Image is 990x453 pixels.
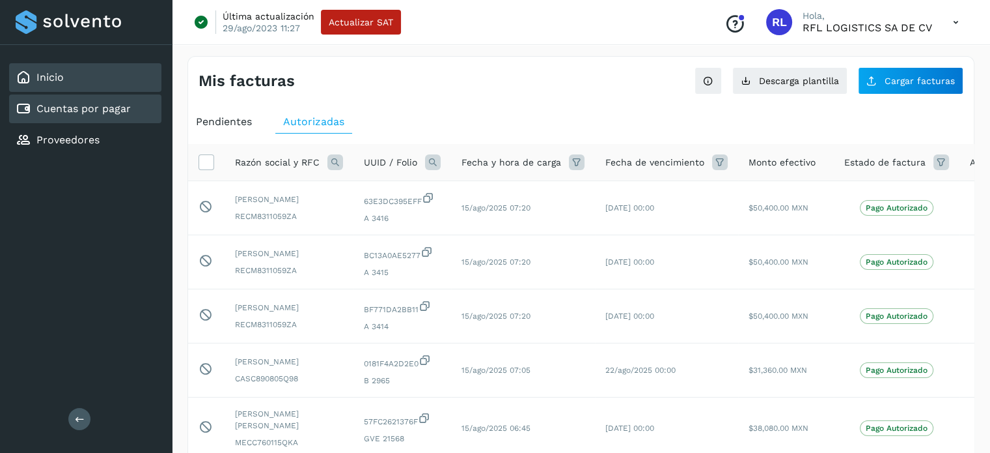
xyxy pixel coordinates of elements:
[605,312,654,321] span: [DATE] 00:00
[9,126,161,154] div: Proveedores
[235,408,343,431] span: [PERSON_NAME] [PERSON_NAME]
[364,300,441,315] span: BF771DA2BB11
[461,257,530,267] span: 15/ago/2025 07:20
[223,10,314,22] p: Última actualización
[605,366,676,375] span: 22/ago/2025 00:00
[605,156,704,169] span: Fecha de vencimiento
[223,22,300,34] p: 29/ago/2023 11:27
[364,354,441,370] span: 0181F4A2D2E0
[605,257,654,267] span: [DATE] 00:00
[749,424,808,433] span: $38,080.00 MXN
[199,72,295,91] h4: Mis facturas
[461,424,530,433] span: 15/ago/2025 06:45
[885,76,955,85] span: Cargar facturas
[364,192,441,207] span: 63E3DC395EFF
[235,248,343,259] span: [PERSON_NAME]
[36,102,131,115] a: Cuentas por pagar
[364,156,417,169] span: UUID / Folio
[749,366,807,375] span: $31,360.00 MXN
[461,156,561,169] span: Fecha y hora de carga
[364,433,441,445] span: GVE 21568
[329,18,393,27] span: Actualizar SAT
[732,67,847,95] button: Descarga plantilla
[283,115,344,128] span: Autorizadas
[9,95,161,123] div: Cuentas por pagar
[803,10,932,22] p: Hola,
[235,437,343,448] span: MECC760115QKA
[196,115,252,128] span: Pendientes
[364,212,441,224] span: A 3416
[321,10,401,35] button: Actualizar SAT
[235,356,343,368] span: [PERSON_NAME]
[235,211,343,222] span: RECM8311059ZA
[858,67,963,95] button: Cargar facturas
[844,156,926,169] span: Estado de factura
[749,203,808,212] span: $50,400.00 MXN
[749,156,816,169] span: Monto efectivo
[9,63,161,92] div: Inicio
[803,22,932,34] p: RFL LOGISTICS SA DE CV
[235,265,343,276] span: RECM8311059ZA
[235,302,343,314] span: [PERSON_NAME]
[749,257,808,267] span: $50,400.00 MXN
[364,321,441,332] span: A 3414
[235,319,343,330] span: RECM8311059ZA
[759,76,839,85] span: Descarga plantilla
[36,71,64,83] a: Inicio
[36,134,100,146] a: Proveedores
[866,312,928,321] p: Pago Autorizado
[364,412,441,428] span: 57FC2621376F
[235,373,343,385] span: CASC890805Q98
[235,156,320,169] span: Razón social y RFC
[461,312,530,321] span: 15/ago/2025 07:20
[364,267,441,278] span: A 3415
[461,366,530,375] span: 15/ago/2025 07:05
[605,424,654,433] span: [DATE] 00:00
[866,203,928,212] p: Pago Autorizado
[461,203,530,212] span: 15/ago/2025 07:20
[749,312,808,321] span: $50,400.00 MXN
[866,257,928,267] p: Pago Autorizado
[235,194,343,205] span: [PERSON_NAME]
[605,203,654,212] span: [DATE] 00:00
[866,366,928,375] p: Pago Autorizado
[364,375,441,387] span: B 2965
[364,246,441,261] span: BC13A0AE5277
[866,424,928,433] p: Pago Autorizado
